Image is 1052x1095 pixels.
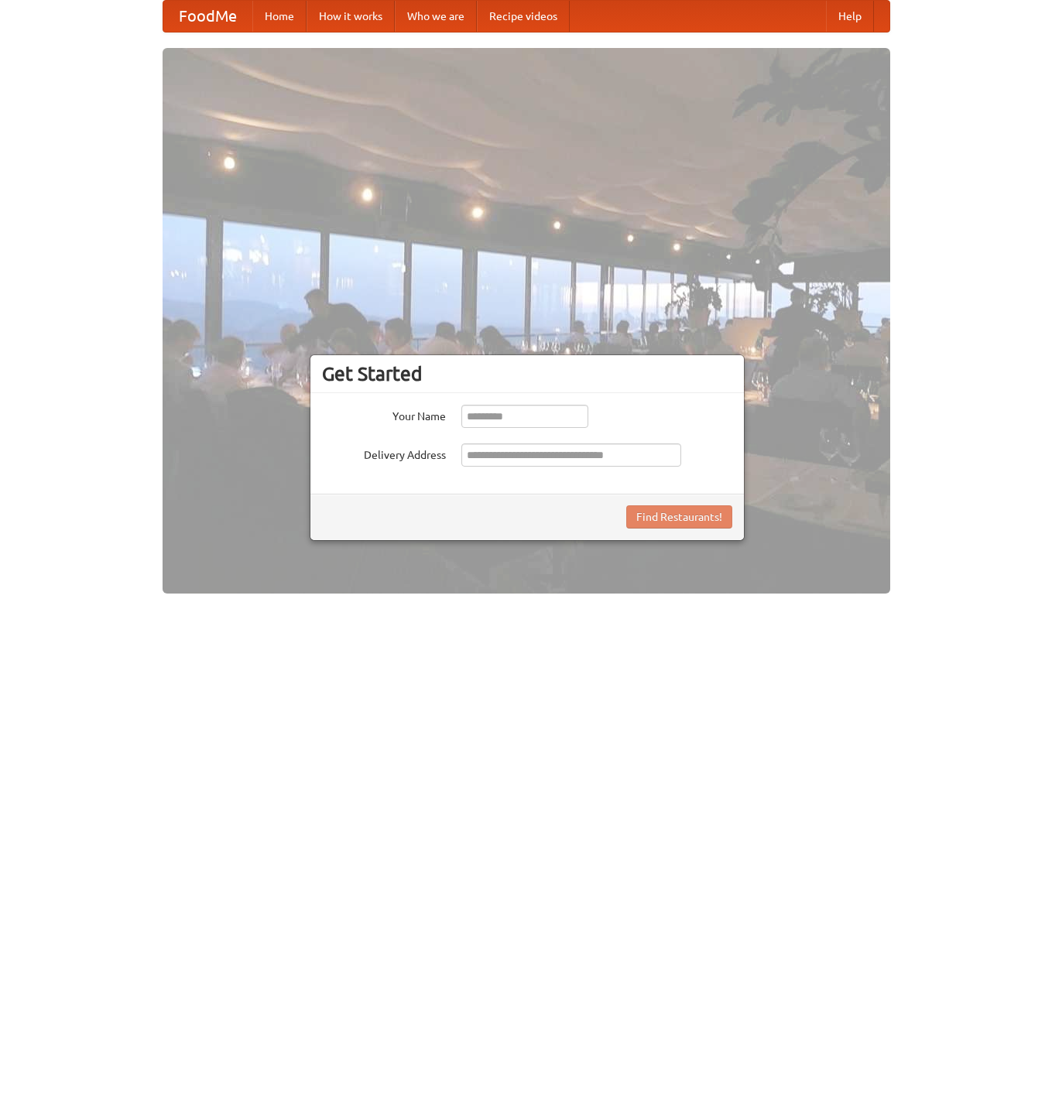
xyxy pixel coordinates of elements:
[322,362,732,385] h3: Get Started
[252,1,307,32] a: Home
[163,1,252,32] a: FoodMe
[322,405,446,424] label: Your Name
[626,505,732,529] button: Find Restaurants!
[307,1,395,32] a: How it works
[322,443,446,463] label: Delivery Address
[395,1,477,32] a: Who we are
[477,1,570,32] a: Recipe videos
[826,1,874,32] a: Help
